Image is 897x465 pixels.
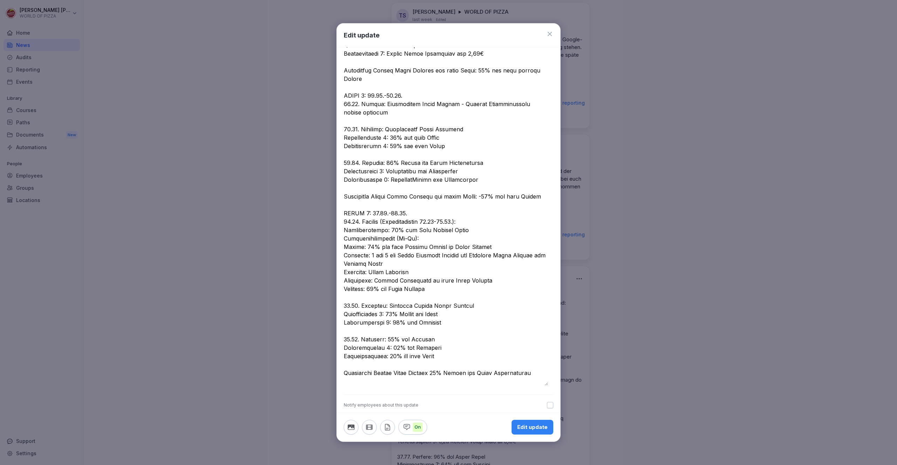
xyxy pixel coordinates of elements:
h1: Edit update [344,30,379,40]
div: Notify employees about this update [344,402,418,408]
button: Edit update [512,420,553,435]
p: On [413,423,423,432]
button: On [398,420,427,435]
div: Edit update [517,423,548,431]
